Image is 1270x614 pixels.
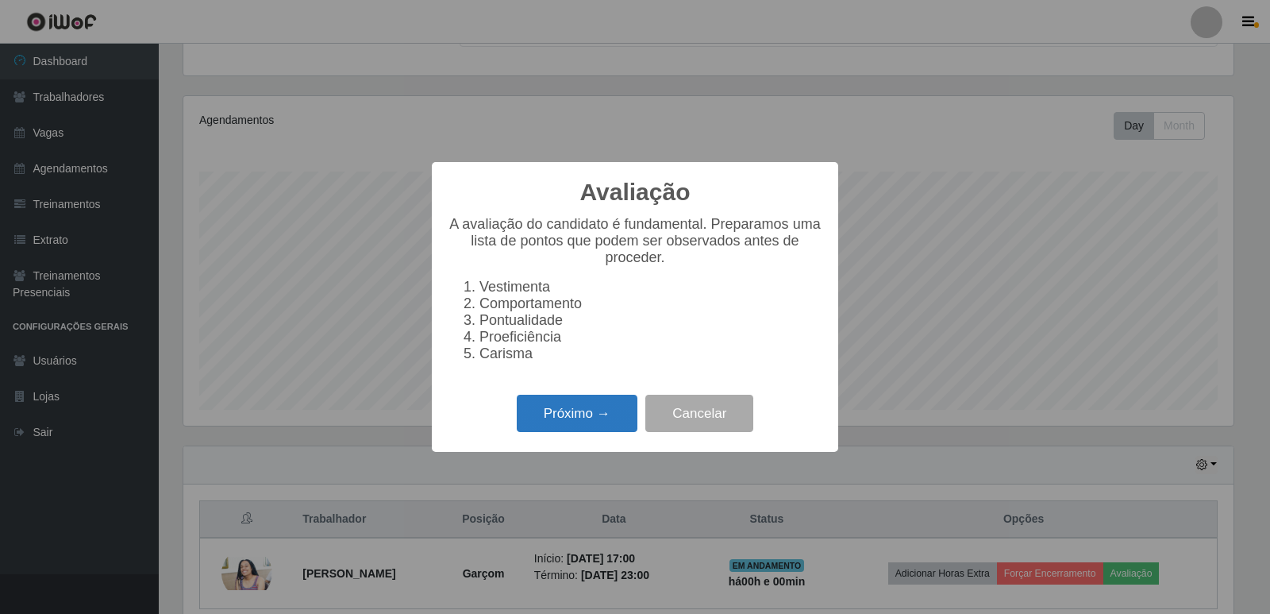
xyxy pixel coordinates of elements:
[448,216,822,266] p: A avaliação do candidato é fundamental. Preparamos uma lista de pontos que podem ser observados a...
[517,395,637,432] button: Próximo →
[479,329,822,346] li: Proeficiência
[479,279,822,295] li: Vestimenta
[645,395,753,432] button: Cancelar
[580,178,691,207] h2: Avaliação
[479,312,822,329] li: Pontualidade
[479,346,822,362] li: Carisma
[479,295,822,312] li: Comportamento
